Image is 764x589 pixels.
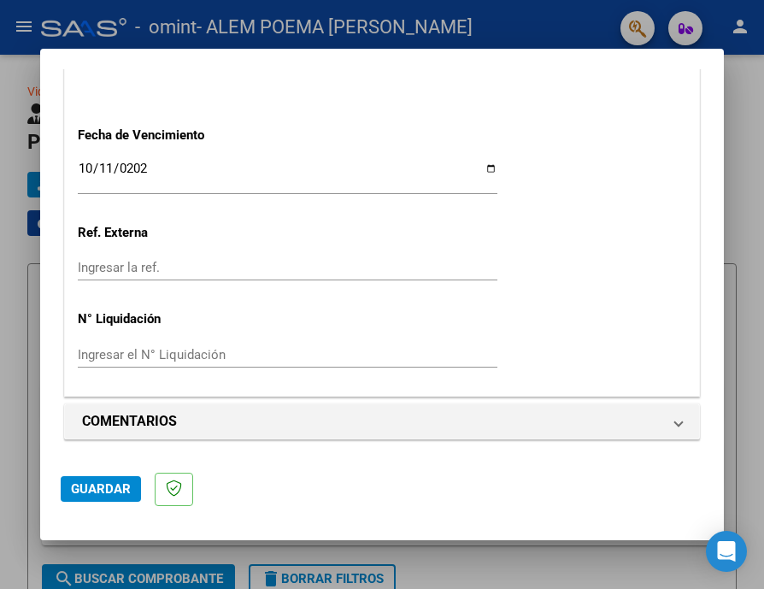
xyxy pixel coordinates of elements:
[82,411,177,432] h1: COMENTARIOS
[78,223,261,243] p: Ref. Externa
[78,309,261,329] p: N° Liquidación
[78,126,261,145] p: Fecha de Vencimiento
[706,531,747,572] div: Open Intercom Messenger
[71,481,131,497] span: Guardar
[61,476,141,502] button: Guardar
[65,404,699,439] mat-expansion-panel-header: COMENTARIOS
